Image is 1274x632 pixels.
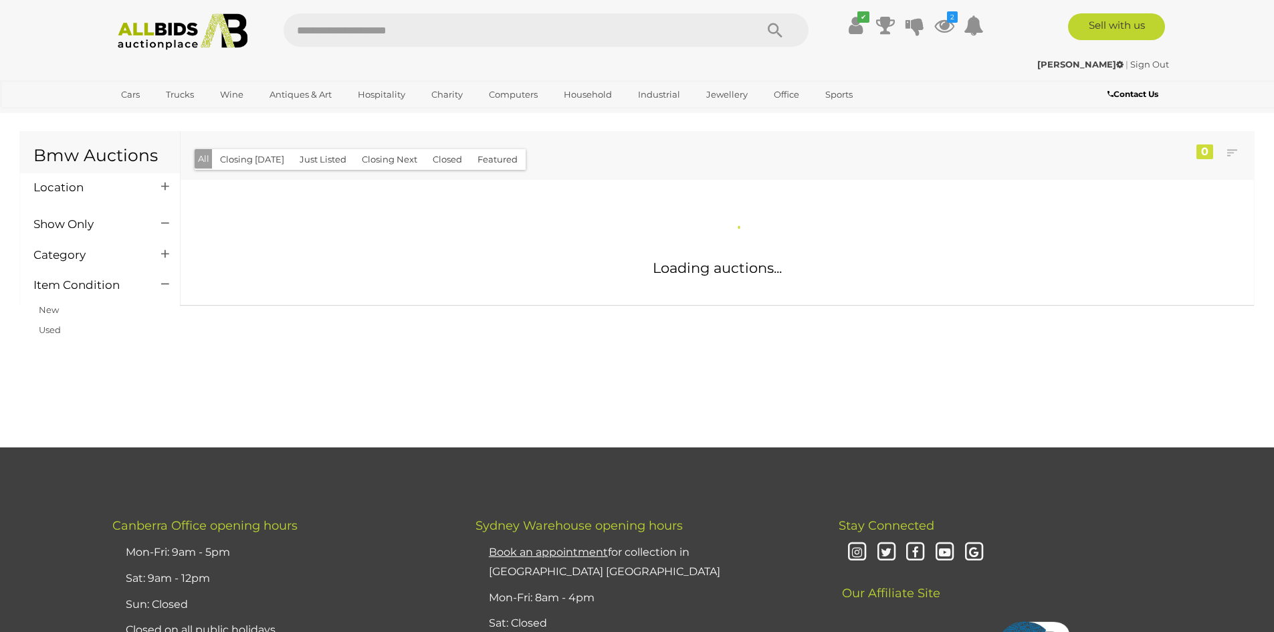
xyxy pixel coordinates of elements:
[33,279,141,292] h4: Item Condition
[489,546,720,578] a: Book an appointmentfor collection in [GEOGRAPHIC_DATA] [GEOGRAPHIC_DATA]
[1068,13,1165,40] a: Sell with us
[261,84,340,106] a: Antiques & Art
[195,149,213,169] button: All
[629,84,689,106] a: Industrial
[845,541,869,564] i: Instagram
[1107,89,1158,99] b: Contact Us
[475,518,683,533] span: Sydney Warehouse opening hours
[934,13,954,37] a: 2
[1037,59,1124,70] strong: [PERSON_NAME]
[33,249,141,261] h4: Category
[1037,59,1126,70] a: [PERSON_NAME]
[653,259,782,276] span: Loading auctions...
[33,181,141,194] h4: Location
[349,84,414,106] a: Hospitality
[1196,144,1213,159] div: 0
[425,149,470,170] button: Closed
[211,84,252,106] a: Wine
[112,106,225,128] a: [GEOGRAPHIC_DATA]
[857,11,869,23] i: ✔
[947,11,958,23] i: 2
[742,13,809,47] button: Search
[1126,59,1128,70] span: |
[33,146,167,165] h1: Bmw Auctions
[933,541,956,564] i: Youtube
[817,84,861,106] a: Sports
[122,592,442,618] li: Sun: Closed
[765,84,808,106] a: Office
[489,546,608,558] u: Book an appointment
[480,84,546,106] a: Computers
[212,149,292,170] button: Closing [DATE]
[839,518,934,533] span: Stay Connected
[555,84,621,106] a: Household
[1107,87,1162,102] a: Contact Us
[423,84,471,106] a: Charity
[292,149,354,170] button: Just Listed
[112,518,298,533] span: Canberra Office opening hours
[122,540,442,566] li: Mon-Fri: 9am - 5pm
[122,566,442,592] li: Sat: 9am - 12pm
[33,218,141,231] h4: Show Only
[1130,59,1169,70] a: Sign Out
[39,304,59,315] a: New
[112,84,148,106] a: Cars
[354,149,425,170] button: Closing Next
[698,84,756,106] a: Jewellery
[904,541,927,564] i: Facebook
[157,84,203,106] a: Trucks
[39,324,61,335] a: Used
[875,541,898,564] i: Twitter
[110,13,255,50] img: Allbids.com.au
[846,13,866,37] a: ✔
[469,149,526,170] button: Featured
[839,566,940,601] span: Our Affiliate Site
[962,541,986,564] i: Google
[486,585,805,611] li: Mon-Fri: 8am - 4pm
